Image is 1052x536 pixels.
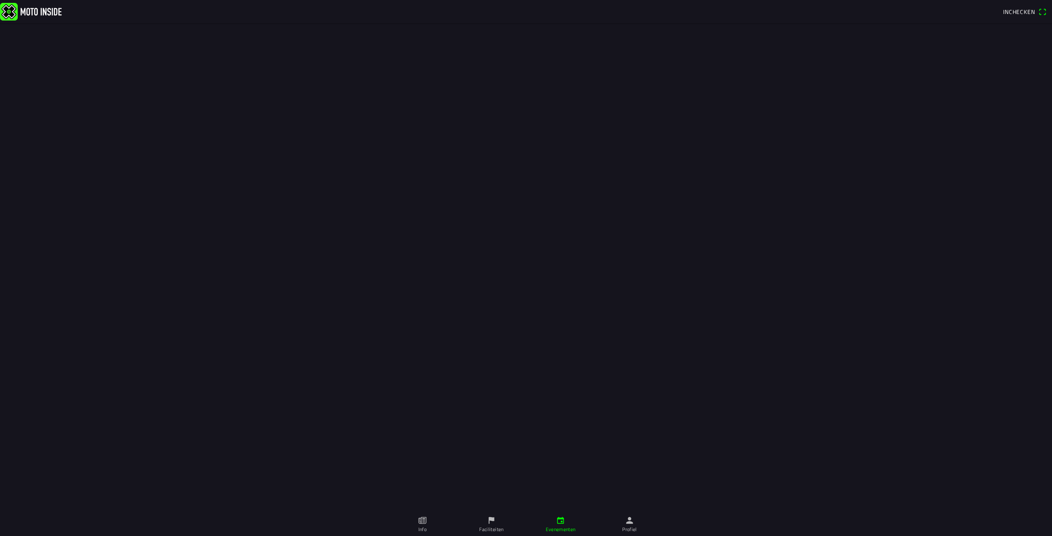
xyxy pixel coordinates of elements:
[999,5,1050,18] a: Incheckenqr scanner
[622,526,637,533] ion-label: Profiel
[556,516,565,525] ion-icon: calendar
[1003,7,1035,16] span: Inchecken
[479,526,503,533] ion-label: Faciliteiten
[546,526,576,533] ion-label: Evenementen
[418,516,427,525] ion-icon: paper
[487,516,496,525] ion-icon: flag
[625,516,634,525] ion-icon: person
[418,526,427,533] ion-label: Info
